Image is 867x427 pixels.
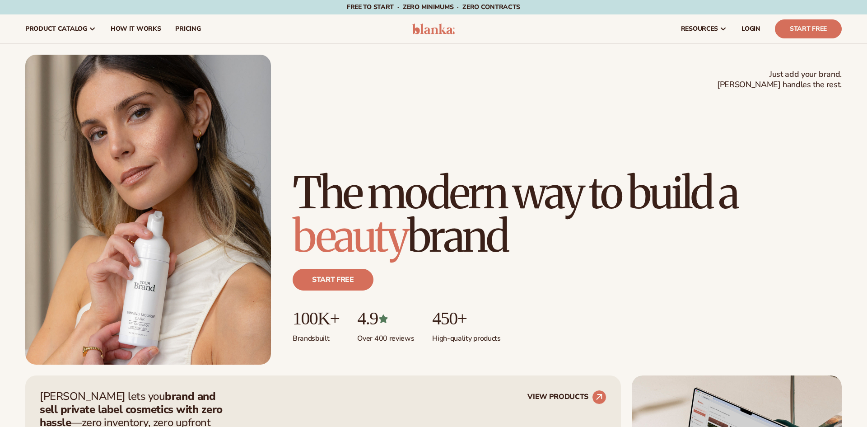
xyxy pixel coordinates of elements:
[25,25,87,33] span: product catalog
[293,269,373,291] a: Start free
[168,14,208,43] a: pricing
[775,19,842,38] a: Start Free
[734,14,768,43] a: LOGIN
[527,390,606,404] a: VIEW PRODUCTS
[18,14,103,43] a: product catalog
[293,171,842,258] h1: The modern way to build a brand
[717,69,842,90] span: Just add your brand. [PERSON_NAME] handles the rest.
[25,55,271,365] img: Female holding tanning mousse.
[357,309,414,328] p: 4.9
[681,25,718,33] span: resources
[432,309,500,328] p: 450+
[293,209,407,263] span: beauty
[674,14,734,43] a: resources
[175,25,200,33] span: pricing
[293,309,339,328] p: 100K+
[412,23,455,34] img: logo
[432,328,500,343] p: High-quality products
[347,3,520,11] span: Free to start · ZERO minimums · ZERO contracts
[357,328,414,343] p: Over 400 reviews
[103,14,168,43] a: How It Works
[111,25,161,33] span: How It Works
[293,328,339,343] p: Brands built
[741,25,760,33] span: LOGIN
